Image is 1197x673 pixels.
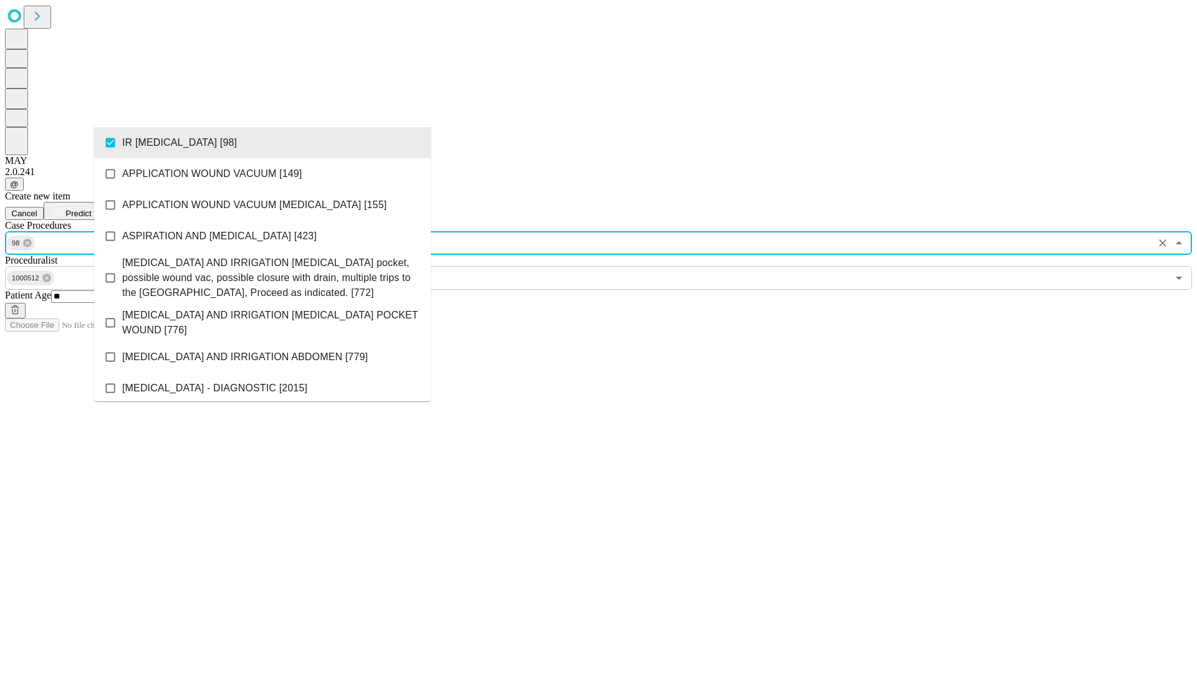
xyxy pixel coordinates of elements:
[5,220,71,231] span: Scheduled Procedure
[122,229,317,244] span: ASPIRATION AND [MEDICAL_DATA] [423]
[1170,234,1188,252] button: Close
[5,191,70,201] span: Create new item
[5,290,51,300] span: Patient Age
[5,166,1192,178] div: 2.0.241
[122,308,421,338] span: [MEDICAL_DATA] AND IRRIGATION [MEDICAL_DATA] POCKET WOUND [776]
[7,236,25,251] span: 98
[122,350,368,365] span: [MEDICAL_DATA] AND IRRIGATION ABDOMEN [779]
[5,155,1192,166] div: MAY
[7,271,44,285] span: 1000512
[122,166,302,181] span: APPLICATION WOUND VACUUM [149]
[122,198,387,212] span: APPLICATION WOUND VACUUM [MEDICAL_DATA] [155]
[5,207,44,220] button: Cancel
[10,179,19,189] span: @
[122,381,307,396] span: [MEDICAL_DATA] - DIAGNOSTIC [2015]
[5,255,57,265] span: Proceduralist
[65,209,91,218] span: Predict
[122,255,421,300] span: [MEDICAL_DATA] AND IRRIGATION [MEDICAL_DATA] pocket, possible wound vac, possible closure with dr...
[7,236,35,251] div: 98
[11,209,37,218] span: Cancel
[44,202,101,220] button: Predict
[5,178,24,191] button: @
[1170,269,1188,287] button: Open
[1154,234,1171,252] button: Clear
[7,270,54,285] div: 1000512
[122,135,237,150] span: IR [MEDICAL_DATA] [98]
